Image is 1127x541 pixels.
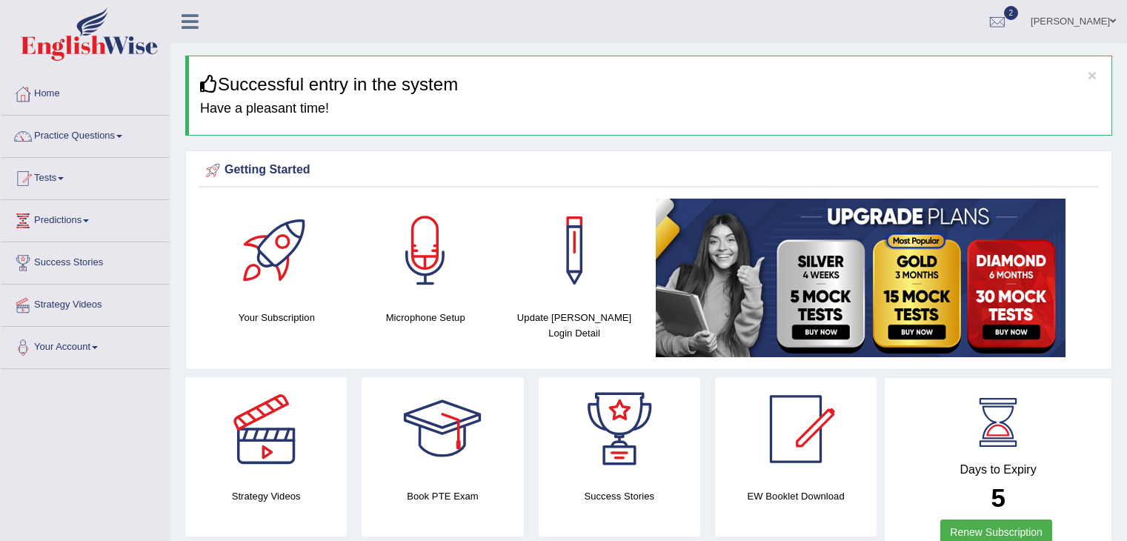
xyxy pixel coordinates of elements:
[1,285,170,322] a: Strategy Videos
[210,310,344,325] h4: Your Subscription
[200,75,1100,94] h3: Successful entry in the system
[202,159,1095,182] div: Getting Started
[1088,67,1097,83] button: ×
[1,116,170,153] a: Practice Questions
[1,327,170,364] a: Your Account
[901,463,1095,477] h4: Days to Expiry
[991,483,1005,512] b: 5
[508,310,642,341] h4: Update [PERSON_NAME] Login Detail
[656,199,1066,357] img: small5.jpg
[539,488,700,504] h4: Success Stories
[1,73,170,110] a: Home
[1004,6,1019,20] span: 2
[185,488,347,504] h4: Strategy Videos
[715,488,877,504] h4: EW Booklet Download
[200,102,1100,116] h4: Have a pleasant time!
[1,158,170,195] a: Tests
[1,200,170,237] a: Predictions
[359,310,493,325] h4: Microphone Setup
[1,242,170,279] a: Success Stories
[362,488,523,504] h4: Book PTE Exam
